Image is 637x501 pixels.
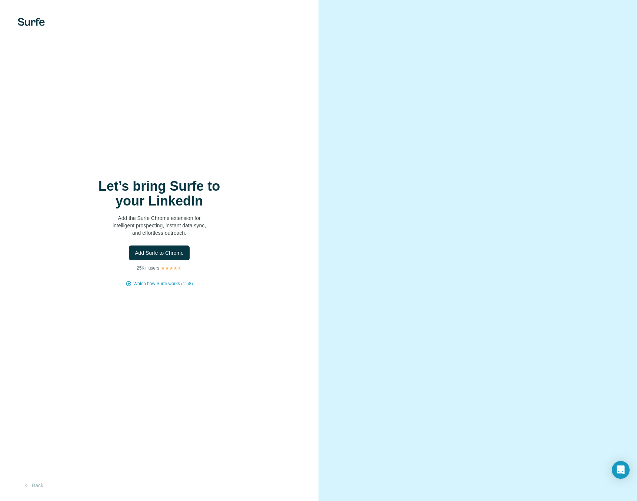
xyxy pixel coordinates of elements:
[85,214,233,237] p: Add the Surfe Chrome extension for intelligent prospecting, instant data sync, and effortless out...
[161,266,182,270] img: Rating Stars
[137,265,159,271] p: 25K+ users
[85,179,233,208] h1: Let’s bring Surfe to your LinkedIn
[18,479,49,492] button: Back
[129,246,190,260] button: Add Surfe to Chrome
[612,461,630,479] div: Open Intercom Messenger
[135,249,184,257] span: Add Surfe to Chrome
[18,18,45,26] img: Surfe's logo
[133,280,193,287] button: Watch how Surfe works (1:58)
